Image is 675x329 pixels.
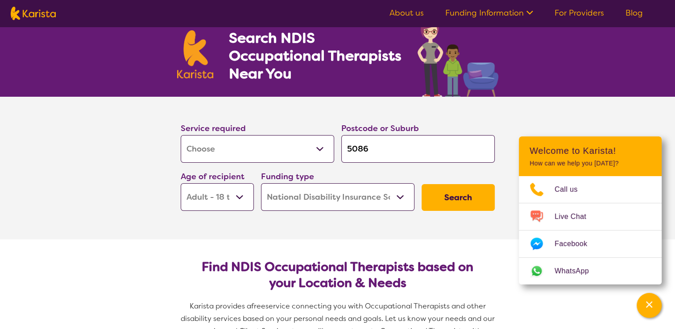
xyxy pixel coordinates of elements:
h2: Find NDIS Occupational Therapists based on your Location & Needs [188,259,488,291]
span: free [251,301,265,311]
h1: Search NDIS Occupational Therapists Near You [228,29,402,82]
img: Karista logo [11,7,56,20]
ul: Choose channel [519,176,662,284]
a: Blog [625,8,643,18]
img: occupational-therapy [418,19,498,97]
a: Funding Information [445,8,533,18]
a: For Providers [555,8,604,18]
div: Channel Menu [519,136,662,284]
label: Service required [181,123,246,134]
button: Search [422,184,495,211]
label: Age of recipient [181,171,244,182]
span: WhatsApp [555,264,600,278]
label: Postcode or Suburb [341,123,419,134]
p: How can we help you [DATE]? [530,160,651,167]
a: About us [389,8,424,18]
label: Funding type [261,171,314,182]
span: Facebook [555,237,598,251]
h2: Welcome to Karista! [530,145,651,156]
input: Type [341,135,495,163]
span: Live Chat [555,210,597,223]
img: Karista logo [177,30,214,78]
span: Karista provides a [190,301,251,311]
a: Web link opens in a new tab. [519,258,662,284]
button: Channel Menu [637,293,662,318]
span: Call us [555,183,588,196]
